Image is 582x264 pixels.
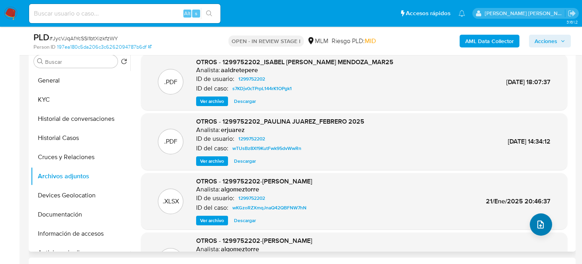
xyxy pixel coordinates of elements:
button: upload-file [530,213,552,236]
p: brenda.morenoreyes@mercadolibre.com.mx [485,10,565,17]
span: Riesgo PLD: [332,37,376,45]
a: 1299752202 [235,74,268,84]
span: 1299752202 [238,134,265,144]
a: 197ea180c5da206c3c6262094787b6df [57,43,151,51]
a: Salir [568,9,576,18]
p: .XLSX [163,197,179,206]
span: wTUsBz8Xf9KutFwk95dvWwRn [232,144,301,153]
p: OPEN - IN REVIEW STAGE I [228,35,304,47]
button: Ver archivo [196,97,228,106]
button: Información de accesos [31,224,130,243]
button: Anticipos de dinero [31,243,130,262]
button: Ver archivo [196,216,228,225]
button: Archivos adjuntos [31,167,130,186]
button: Buscar [37,58,43,65]
p: .PDF [164,137,177,146]
span: OTROS - 1299752202-[PERSON_NAME] [196,236,312,245]
span: Ver archivo [200,217,224,225]
p: Analista: [196,66,220,74]
button: Devices Geolocation [31,186,130,205]
b: AML Data Collector [465,35,514,47]
button: Volver al orden por defecto [121,58,127,67]
span: OTROS - 1299752202_ISABEL [PERSON_NAME] MENDOZA_MAR25 [196,57,393,67]
span: Acciones [535,35,557,47]
span: Ver archivo [200,157,224,165]
span: [DATE] 18:07:37 [506,77,551,87]
button: Descargar [230,97,260,106]
h6: algomeztorre [221,185,259,193]
a: Notificaciones [458,10,465,17]
a: s7KDjv0cTPrpL144rK1OPgk1 [229,84,295,93]
a: wTUsBz8Xf9KutFwk95dvWwRn [229,144,305,153]
p: ID del caso: [196,85,228,93]
span: Alt [184,10,191,17]
button: Historial Casos [31,128,130,148]
button: General [31,71,130,90]
span: Accesos rápidos [406,9,450,18]
span: OTROS - 1299752202-[PERSON_NAME] [196,177,312,186]
p: Analista: [196,126,220,134]
p: Analista: [196,245,220,253]
span: 1299752202 [238,193,265,203]
span: # JycVJqA1YcSSl1btXizkfzWY [49,34,118,42]
b: Person ID [33,43,55,51]
span: [DATE] 14:34:12 [508,137,551,146]
span: 21/Ene/2025 20:46:37 [486,197,551,206]
a: wKGzoRZXmqJnaQ42QBFNW7hN [229,203,310,213]
p: .PDF [164,78,177,87]
button: Cruces y Relaciones [31,148,130,167]
span: Descargar [234,97,256,105]
h6: algomeztorre [221,245,259,253]
span: OTROS - 1299752202_PAULINA JUAREZ_FEBRERO 2025 [196,117,364,126]
p: ID del caso: [196,204,228,212]
span: Descargar [234,217,256,225]
a: 1299752202 [235,193,268,203]
h6: erjuarez [221,126,245,134]
input: Buscar [45,58,114,65]
span: s [195,10,197,17]
button: Acciones [529,35,571,47]
p: Analista: [196,185,220,193]
span: Ver archivo [200,97,224,105]
span: wKGzoRZXmqJnaQ42QBFNW7hN [232,203,307,213]
button: Ver archivo [196,156,228,166]
button: search-icon [201,8,217,19]
p: ID de usuario: [196,135,234,143]
span: Descargar [234,157,256,165]
span: 1299752202 [238,74,265,84]
a: 1299752202 [235,134,268,144]
span: s7KDjv0cTPrpL144rK1OPgk1 [232,84,292,93]
span: MID [365,36,376,45]
p: ID del caso: [196,144,228,152]
button: Descargar [230,216,260,225]
span: 3.161.2 [566,19,578,25]
p: ID de usuario: [196,75,234,83]
button: Historial de conversaciones [31,109,130,128]
b: PLD [33,31,49,43]
div: MLM [307,37,328,45]
input: Buscar usuario o caso... [29,8,220,19]
p: ID de usuario: [196,194,234,202]
button: Documentación [31,205,130,224]
h6: aaldretepere [221,66,258,74]
button: Descargar [230,156,260,166]
button: KYC [31,90,130,109]
button: AML Data Collector [460,35,519,47]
